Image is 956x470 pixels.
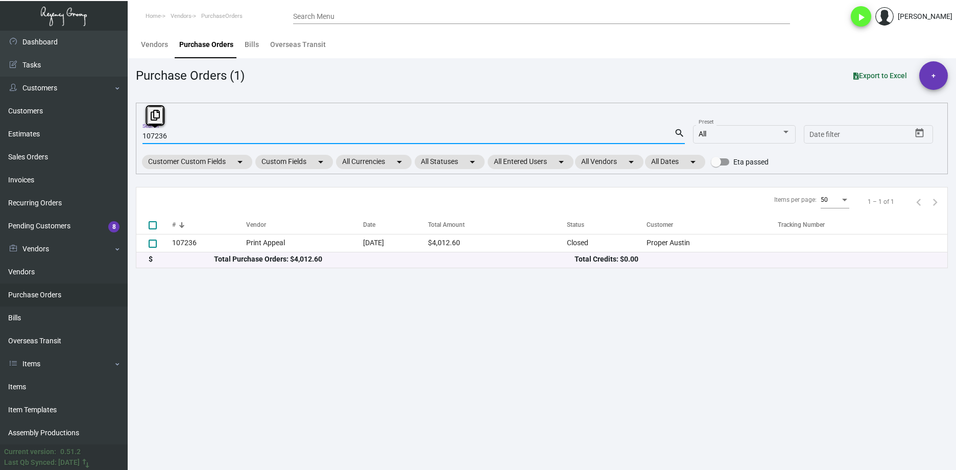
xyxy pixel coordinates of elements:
mat-chip: All Entered Users [488,155,573,169]
mat-select: Items per page: [821,197,849,204]
mat-icon: arrow_drop_down [393,156,405,168]
td: [DATE] [363,234,428,252]
mat-chip: All Vendors [575,155,643,169]
div: $ [149,254,214,265]
div: Vendor [246,220,363,229]
span: Home [146,13,161,19]
mat-icon: arrow_drop_down [234,156,246,168]
div: Vendors [141,39,168,50]
input: Start date [809,131,841,139]
mat-icon: arrow_drop_down [625,156,637,168]
div: Total Amount [428,220,567,229]
img: admin@bootstrapmaster.com [875,7,894,26]
div: # [172,220,176,229]
span: 50 [821,196,828,203]
span: Vendors [171,13,192,19]
div: Total Credits: $0.00 [575,254,935,265]
div: Total Amount [428,220,465,229]
mat-chip: Custom Fields [255,155,333,169]
button: Export to Excel [845,66,915,85]
mat-chip: All Currencies [336,155,412,169]
span: PurchaseOrders [201,13,243,19]
div: Last Qb Synced: [DATE] [4,457,80,468]
div: [PERSON_NAME] [898,11,952,22]
button: play_arrow [851,6,871,27]
input: End date [850,131,899,139]
mat-icon: arrow_drop_down [466,156,479,168]
td: Proper Austin [647,234,778,252]
button: Next page [927,194,943,210]
i: play_arrow [855,11,867,24]
div: Status [567,220,647,229]
span: Eta passed [733,156,769,168]
mat-icon: search [674,127,685,139]
div: Status [567,220,584,229]
div: 0.51.2 [60,447,81,457]
div: Tracking Number [778,220,825,229]
mat-chip: Customer Custom Fields [142,155,252,169]
div: Purchase Orders (1) [136,66,245,85]
mat-chip: All Dates [645,155,705,169]
i: Copy [151,110,160,121]
div: Date [363,220,428,229]
button: Open calendar [912,125,928,142]
div: Current version: [4,447,56,457]
button: Previous page [911,194,927,210]
div: Total Purchase Orders: $4,012.60 [214,254,575,265]
span: Export to Excel [853,72,907,80]
div: Date [363,220,375,229]
mat-icon: arrow_drop_down [687,156,699,168]
mat-icon: arrow_drop_down [315,156,327,168]
div: Customer [647,220,673,229]
div: Bills [245,39,259,50]
div: Customer [647,220,778,229]
td: 107236 [172,234,246,252]
td: Closed [567,234,647,252]
span: All [699,130,706,138]
mat-chip: All Statuses [415,155,485,169]
div: Purchase Orders [179,39,233,50]
div: Tracking Number [778,220,947,229]
td: Print Appeal [246,234,363,252]
div: Vendor [246,220,266,229]
div: Items per page: [774,195,817,204]
span: + [931,61,936,90]
div: 1 – 1 of 1 [868,197,894,206]
td: $4,012.60 [428,234,567,252]
mat-icon: arrow_drop_down [555,156,567,168]
div: Overseas Transit [270,39,326,50]
button: + [919,61,948,90]
div: # [172,220,246,229]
